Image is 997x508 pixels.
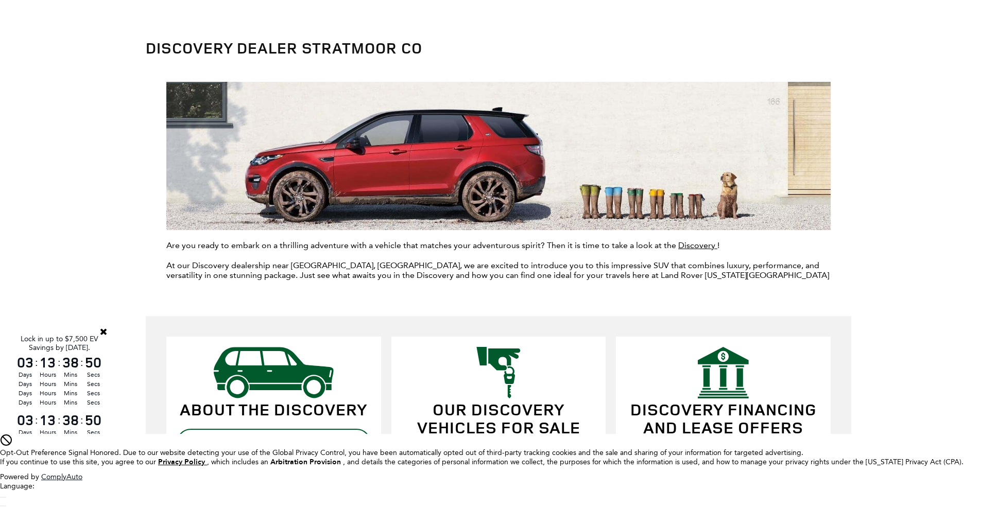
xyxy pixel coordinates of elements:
span: Hours [38,370,58,379]
span: Hours [38,428,58,437]
span: 50 [83,413,103,427]
span: Are you ready to embark on a thrilling adventure with a vehicle that matches your adventurous spi... [166,240,676,250]
span: 13 [38,413,58,427]
h2: Discovery Financing and Lease Offers [626,400,820,436]
span: Secs [83,428,103,437]
span: 38 [61,413,80,427]
span: Days [15,398,35,407]
span: Mins [61,379,80,389]
span: Secs [83,389,103,398]
span: 03 [15,413,35,427]
span: 38 [61,355,80,370]
span: At our Discovery dealership near [GEOGRAPHIC_DATA], [GEOGRAPHIC_DATA], we are excited to introduc... [166,260,829,280]
a: Learn More [177,429,371,457]
a: ComplyAuto [41,472,82,481]
span: : [58,412,61,428]
a: Close [99,327,108,336]
strong: Arbitration Provision [270,457,341,467]
span: Hours [38,379,58,389]
u: Discovery [678,240,715,250]
h2: Our Discovery Vehicles for Sale near [GEOGRAPHIC_DATA] [402,400,596,473]
span: Hours [38,389,58,398]
span: 13 [38,355,58,370]
span: : [35,412,38,428]
h2: About the Discovery [177,400,371,418]
span: Mins [61,389,80,398]
h1: Discovery Dealer Stratmoor CO [146,39,851,56]
span: Mins [61,428,80,437]
u: Privacy Policy [158,457,205,467]
span: Mins [61,398,80,407]
span: : [35,355,38,370]
span: : [58,355,61,370]
span: Mins [61,370,80,379]
span: Lock in up to $7,500 EV Savings by [DATE]. [21,335,98,352]
span: 03 [15,355,35,370]
span: : [80,412,83,428]
span: Days [15,428,35,437]
a: Discovery [678,240,717,250]
span: Days [15,389,35,398]
span: ! [717,240,719,250]
a: Privacy Policy [158,458,207,466]
img: Discover Dealer Stratmoor CO [166,82,831,230]
span: Secs [83,398,103,407]
span: : [80,355,83,370]
span: Secs [83,379,103,389]
span: 50 [83,355,103,370]
span: Hours [38,398,58,407]
span: Secs [83,370,103,379]
span: Days [15,370,35,379]
span: Days [15,379,35,389]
